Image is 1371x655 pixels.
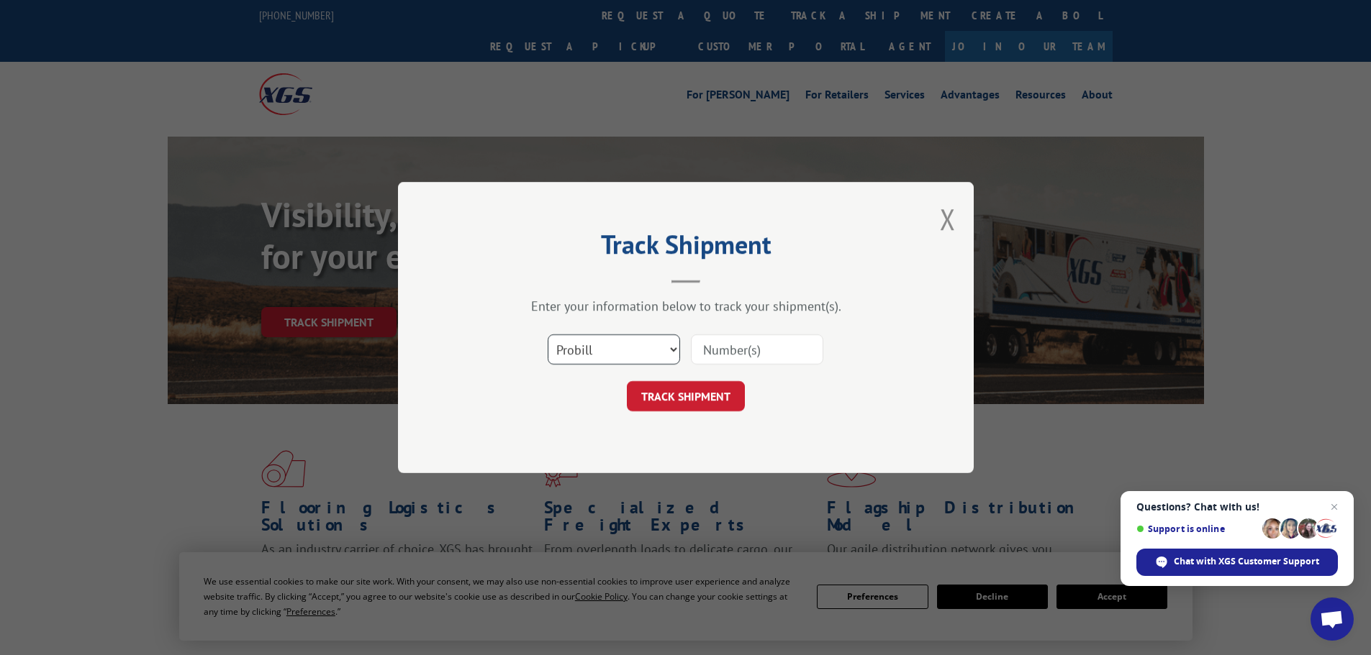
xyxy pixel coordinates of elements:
[470,298,902,314] div: Enter your information below to track your shipment(s).
[1136,501,1338,513] span: Questions? Chat with us!
[691,334,823,365] input: Number(s)
[1136,549,1338,576] div: Chat with XGS Customer Support
[940,200,956,238] button: Close modal
[1174,555,1319,568] span: Chat with XGS Customer Support
[1326,498,1343,516] span: Close chat
[627,381,745,411] button: TRACK SHIPMENT
[470,234,902,262] h2: Track Shipment
[1311,597,1354,641] div: Open chat
[1136,523,1257,534] span: Support is online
